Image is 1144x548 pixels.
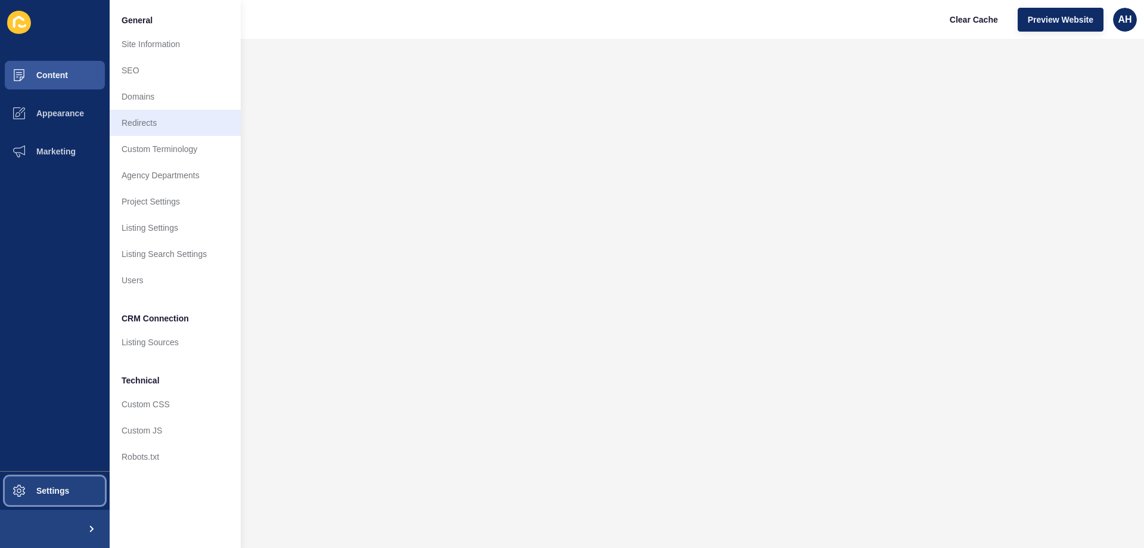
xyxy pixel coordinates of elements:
a: Listing Sources [110,329,241,355]
a: SEO [110,57,241,83]
a: Project Settings [110,188,241,215]
span: General [122,14,153,26]
span: Preview Website [1028,14,1093,26]
span: CRM Connection [122,312,189,324]
span: Technical [122,374,160,386]
a: Custom JS [110,417,241,444]
a: Robots.txt [110,444,241,470]
a: Listing Search Settings [110,241,241,267]
button: Clear Cache [940,8,1008,32]
a: Custom Terminology [110,136,241,162]
a: Users [110,267,241,293]
a: Redirects [110,110,241,136]
a: Agency Departments [110,162,241,188]
span: AH [1118,14,1131,26]
a: Listing Settings [110,215,241,241]
a: Custom CSS [110,391,241,417]
a: Site Information [110,31,241,57]
button: Preview Website [1018,8,1103,32]
span: Clear Cache [950,14,998,26]
a: Domains [110,83,241,110]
